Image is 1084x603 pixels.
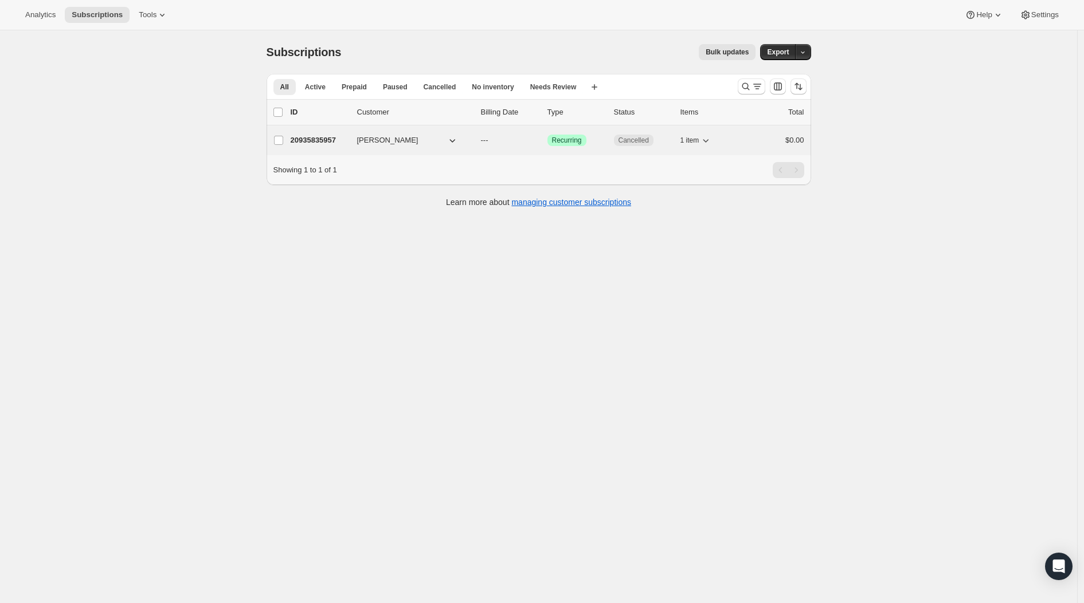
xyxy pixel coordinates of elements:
[791,78,807,94] button: Sort the results
[770,78,786,94] button: Customize table column order and visibility
[383,82,408,92] span: Paused
[1045,553,1073,580] div: Open Intercom Messenger
[291,107,348,118] p: ID
[342,82,367,92] span: Prepaid
[267,46,342,58] span: Subscriptions
[305,82,326,92] span: Active
[280,82,289,92] span: All
[785,136,804,144] span: $0.00
[291,107,804,118] div: IDCustomerBilling DateTypeStatusItemsTotal
[357,107,472,118] p: Customer
[767,48,789,57] span: Export
[72,10,123,19] span: Subscriptions
[547,107,605,118] div: Type
[1013,7,1066,23] button: Settings
[446,196,631,208] p: Learn more about
[132,7,175,23] button: Tools
[530,82,577,92] span: Needs Review
[18,7,62,23] button: Analytics
[65,7,130,23] button: Subscriptions
[773,162,804,178] nav: Pagination
[680,132,712,148] button: 1 item
[699,44,756,60] button: Bulk updates
[1031,10,1059,19] span: Settings
[585,79,604,95] button: Create new view
[273,164,337,176] p: Showing 1 to 1 of 1
[481,136,488,144] span: ---
[680,136,699,145] span: 1 item
[788,107,804,118] p: Total
[680,107,738,118] div: Items
[619,136,649,145] span: Cancelled
[481,107,538,118] p: Billing Date
[472,82,514,92] span: No inventory
[139,10,156,19] span: Tools
[291,132,804,148] div: 20935835957[PERSON_NAME]---SuccessRecurringCancelled1 item$0.00
[958,7,1010,23] button: Help
[614,107,671,118] p: Status
[424,82,456,92] span: Cancelled
[976,10,992,19] span: Help
[357,135,418,146] span: [PERSON_NAME]
[760,44,796,60] button: Export
[706,48,749,57] span: Bulk updates
[511,198,631,207] a: managing customer subscriptions
[738,78,765,94] button: Search and filter results
[350,131,465,149] button: [PERSON_NAME]
[25,10,56,19] span: Analytics
[291,135,348,146] p: 20935835957
[552,136,582,145] span: Recurring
